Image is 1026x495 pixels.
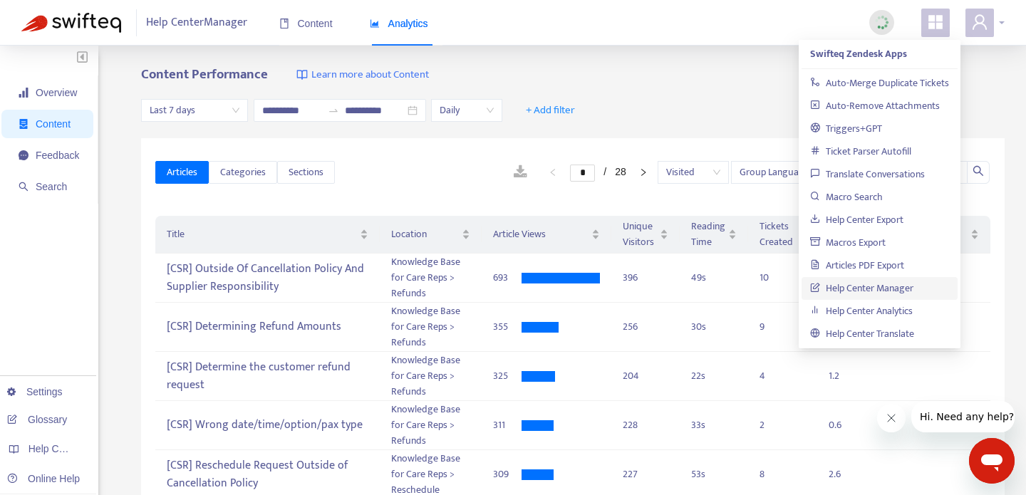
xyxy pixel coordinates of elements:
span: Last 7 days [150,100,239,121]
div: 256 [623,319,668,335]
a: Auto-Merge Duplicate Tickets [810,75,949,91]
div: [CSR] Wrong date/time/option/pax type [167,414,368,437]
div: 2.6 [829,467,857,482]
span: message [19,150,28,160]
th: Tickets Created [748,216,817,254]
div: 204 [623,368,668,384]
div: 227 [623,467,668,482]
div: [CSR] Reschedule Request Outside of Cancellation Policy [167,454,368,495]
span: Title [167,226,357,242]
a: Ticket Parser Autofill [810,143,911,160]
div: 33 s [691,417,737,433]
span: Help Centers [28,443,87,454]
div: 355 [493,319,522,335]
span: Location [391,226,459,242]
span: Reading Time [691,219,725,250]
iframe: Button to launch messaging window [969,438,1015,484]
span: Daily [440,100,494,121]
span: to [328,105,339,116]
a: Triggers+GPT [810,120,882,137]
div: 10 [760,270,788,286]
span: Articles [167,165,197,180]
span: Learn more about Content [311,67,429,83]
span: right [639,168,648,177]
iframe: Message from company [911,401,1015,432]
span: Analytics [370,18,428,29]
th: Reading Time [680,216,748,254]
a: Translate Conversations [810,166,925,182]
a: Auto-Remove Attachments [810,98,940,114]
div: 8 [760,467,788,482]
div: 0.6 [829,417,857,433]
div: 693 [493,270,522,286]
span: Feedback [36,150,79,161]
span: user [971,14,988,31]
span: signal [19,88,28,98]
div: 325 [493,368,522,384]
span: search [19,182,28,192]
div: 2 [760,417,788,433]
div: [CSR] Determining Refund Amounts [167,316,368,339]
a: Macros Export [810,234,886,251]
a: Learn more about Content [296,67,429,83]
span: book [279,19,289,28]
span: Overview [36,87,77,98]
a: Help Center Translate [810,325,914,342]
td: Knowledge Base for Care Reps > Refunds [380,254,482,303]
span: container [19,119,28,129]
th: Location [380,216,482,254]
li: Next Page [632,164,655,181]
span: Categories [220,165,266,180]
a: Settings [7,386,63,397]
a: Help Center Manager [810,280,913,296]
span: Unique Visitors [623,219,656,250]
span: Sections [289,165,323,180]
div: 53 s [691,467,737,482]
div: 4 [760,368,788,384]
span: Tickets Created [760,219,794,250]
a: Glossary [7,414,67,425]
div: 228 [623,417,668,433]
span: area-chart [370,19,380,28]
strong: Swifteq Zendesk Apps [810,46,907,62]
button: Categories [209,161,277,184]
div: 1.2 [829,368,857,384]
div: 22 s [691,368,737,384]
div: 49 s [691,270,737,286]
span: + Add filter [526,102,575,119]
button: left [541,164,564,181]
div: 396 [623,270,668,286]
span: appstore [927,14,944,31]
a: Articles PDF Export [810,257,904,273]
li: Previous Page [541,164,564,181]
span: search [973,165,984,177]
b: Content Performance [141,63,268,85]
th: Title [155,216,380,254]
td: Knowledge Base for Care Reps > Refunds [380,401,482,450]
span: Help Center Manager [146,9,247,36]
span: Group Languages [740,162,836,183]
a: Help Center Export [810,212,903,228]
img: Swifteq [21,13,121,33]
a: Help Center Analytics [810,303,913,319]
div: [CSR] Determine the customer refund request [167,355,368,397]
iframe: Close message [877,404,906,432]
a: Macro Search [810,189,883,205]
span: swap-right [328,105,339,116]
td: Knowledge Base for Care Reps > Refunds [380,303,482,352]
span: Content [279,18,333,29]
div: 30 s [691,319,737,335]
span: Search [36,181,67,192]
div: 309 [493,467,522,482]
div: 311 [493,417,522,433]
button: Articles [155,161,209,184]
div: 9 [760,319,788,335]
img: sync_loading.0b5143dde30e3a21642e.gif [873,14,891,31]
span: Content [36,118,71,130]
span: Visited [666,162,720,183]
td: Knowledge Base for Care Reps > Refunds [380,352,482,401]
span: Article Views [493,226,589,242]
div: [CSR] Outside Of Cancellation Policy And Supplier Responsibility [167,257,368,298]
li: 1/28 [570,164,626,181]
span: left [549,168,557,177]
